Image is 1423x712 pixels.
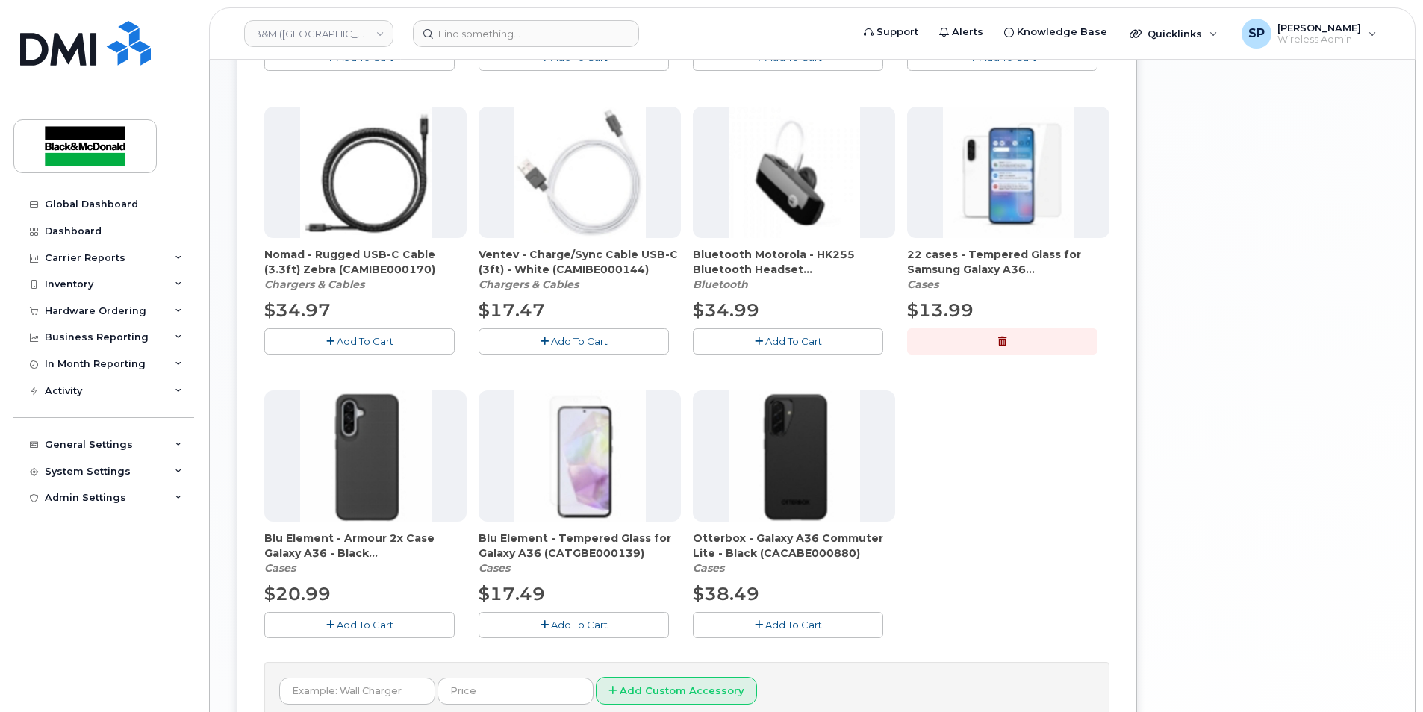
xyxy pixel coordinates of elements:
[479,299,545,321] span: $17.47
[264,583,331,605] span: $20.99
[479,583,545,605] span: $17.49
[479,612,669,638] button: Add To Cart
[1148,28,1202,40] span: Quicklinks
[765,335,822,347] span: Add To Cart
[729,390,860,522] img: accessory37071.JPG
[693,612,883,638] button: Add To Cart
[952,25,983,40] span: Alerts
[907,247,1109,277] span: 22 cases - Tempered Glass for Samsung Galaxy A36 (CATGBE000138)
[479,247,681,277] span: Ventev - Charge/Sync Cable USB-C (3ft) - White (CAMIBE000144)
[479,531,681,575] div: Blu Element - Tempered Glass for Galaxy A36 (CATGBE000139)
[264,247,467,277] span: Nomad - Rugged USB-C Cable (3.3ft) Zebra (CAMIBE000170)
[929,17,994,47] a: Alerts
[693,328,883,355] button: Add To Cart
[693,561,724,575] em: Cases
[551,335,608,347] span: Add To Cart
[765,619,822,631] span: Add To Cart
[853,17,929,47] a: Support
[693,531,895,575] div: Otterbox - Galaxy A36 Commuter Lite - Black (CACABE000880)
[479,247,681,292] div: Ventev - Charge/Sync Cable USB-C (3ft) - White (CAMIBE000144)
[264,612,455,638] button: Add To Cart
[264,278,364,291] em: Chargers & Cables
[264,247,467,292] div: Nomad - Rugged USB-C Cable (3.3ft) Zebra (CAMIBE000170)
[943,107,1074,238] img: accessory37072.JPG
[693,299,759,321] span: $34.99
[994,17,1118,47] a: Knowledge Base
[279,678,435,705] input: Example: Wall Charger
[1277,22,1361,34] span: [PERSON_NAME]
[1119,19,1228,49] div: Quicklinks
[479,561,510,575] em: Cases
[907,299,974,321] span: $13.99
[693,278,748,291] em: Bluetooth
[264,561,296,575] em: Cases
[693,247,895,292] div: Bluetooth Motorola - HK255 Bluetooth Headset (CABTBE000046)
[693,583,759,605] span: $38.49
[264,531,467,575] div: Blu Element - Armour 2x Case Galaxy A36 - Black (CACABE000879)
[693,247,895,277] span: Bluetooth Motorola - HK255 Bluetooth Headset (CABTBE000046)
[337,619,393,631] span: Add To Cart
[876,25,918,40] span: Support
[1277,34,1361,46] span: Wireless Admin
[479,531,681,560] span: Blu Element - Tempered Glass for Galaxy A36 (CATGBE000139)
[438,678,594,705] input: Price
[300,390,432,522] img: accessory37070.JPG
[514,107,646,238] img: accessory36552.JPG
[337,335,393,347] span: Add To Cart
[1248,25,1265,43] span: SP
[693,531,895,560] span: Otterbox - Galaxy A36 Commuter Lite - Black (CACABE000880)
[729,107,860,238] img: accessory36212.JPG
[1017,25,1107,40] span: Knowledge Base
[514,390,646,522] img: accessory37073.JPG
[264,299,331,321] span: $34.97
[244,20,393,47] a: B&M (Atlantic Region)
[596,677,757,705] button: Add Custom Accessory
[479,328,669,355] button: Add To Cart
[264,531,467,560] span: Blu Element - Armour 2x Case Galaxy A36 - Black (CACABE000879)
[551,619,608,631] span: Add To Cart
[907,247,1109,292] div: 22 cases - Tempered Glass for Samsung Galaxy A36 (CATGBE000138)
[300,107,432,238] img: accessory36548.JPG
[1231,19,1387,49] div: Spencer Pearson
[264,328,455,355] button: Add To Cart
[907,278,938,291] em: Cases
[413,20,639,47] input: Find something...
[479,278,579,291] em: Chargers & Cables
